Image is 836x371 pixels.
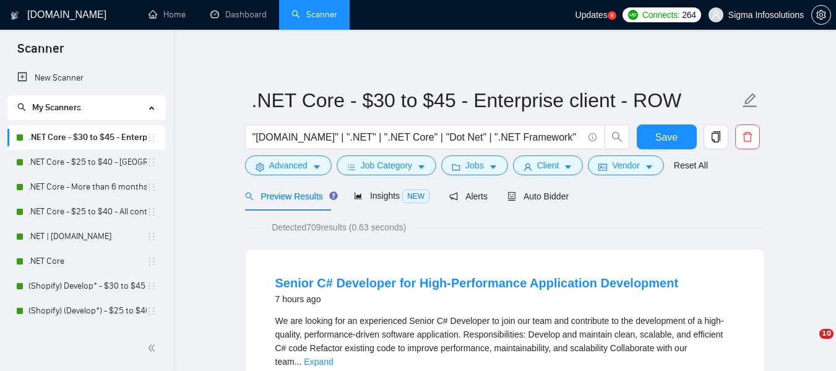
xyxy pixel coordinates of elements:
[655,129,678,145] span: Save
[704,124,728,149] button: copy
[674,159,708,172] a: Reset All
[275,314,735,369] div: We are looking for an experienced Senior C# Developer to join our team and contribute to the deve...
[704,131,728,142] span: copy
[605,124,629,149] button: search
[610,13,613,19] text: 5
[28,274,147,299] a: (Shopify) Develop* - $30 to $45 Enterprise
[417,162,426,172] span: caret-down
[712,11,720,19] span: user
[361,159,412,172] span: Job Category
[147,281,157,291] span: holder
[608,11,616,20] a: 5
[7,66,165,90] li: New Scanner
[819,329,834,339] span: 10
[7,323,165,348] li: (Shopify) (Develop*)
[17,66,155,90] a: New Scanner
[645,162,653,172] span: caret-down
[245,192,254,201] span: search
[11,6,19,25] img: logo
[147,306,157,316] span: holder
[564,162,572,172] span: caret-down
[210,9,267,20] a: dashboardDashboard
[588,155,663,175] button: idcardVendorcaret-down
[812,10,830,20] span: setting
[147,157,157,167] span: holder
[682,8,696,22] span: 264
[452,162,460,172] span: folder
[147,232,157,242] span: holder
[588,133,597,141] span: info-circle
[507,192,516,201] span: robot
[312,162,321,172] span: caret-down
[524,162,532,172] span: user
[291,9,337,20] a: searchScanner
[28,150,147,175] a: .NET Core - $25 to $40 - [GEOGRAPHIC_DATA] and [GEOGRAPHIC_DATA]
[449,192,458,201] span: notification
[252,85,739,116] input: Scanner name...
[637,124,697,149] button: Save
[402,190,429,203] span: NEW
[537,159,559,172] span: Client
[28,199,147,224] a: .NET Core - $25 to $40 - All continents
[32,102,81,113] span: My Scanners
[598,162,607,172] span: idcard
[28,224,147,249] a: .NET | [DOMAIN_NAME]
[7,40,74,66] span: Scanner
[7,224,165,249] li: .NET | ASP.NET
[17,102,81,113] span: My Scanners
[245,155,332,175] button: settingAdvancedcaret-down
[28,125,147,150] a: .NET Core - $30 to $45 - Enterprise client - ROW
[489,162,498,172] span: caret-down
[295,357,302,367] span: ...
[28,299,147,323] a: (Shopify) (Develop*) - $25 to $40 - [GEOGRAPHIC_DATA] and Ocenia
[347,162,356,172] span: bars
[28,249,147,274] a: .NET Core
[7,150,165,175] li: .NET Core - $25 to $40 - USA and Oceania
[628,10,638,20] img: upwork-logo.png
[736,131,759,142] span: delete
[507,191,569,201] span: Auto Bidder
[147,342,160,354] span: double-left
[441,155,508,175] button: folderJobscaret-down
[642,8,679,22] span: Connects:
[304,357,333,367] a: Expand
[612,159,639,172] span: Vendor
[328,190,339,201] div: Tooltip anchor
[575,10,608,20] span: Updates
[245,191,334,201] span: Preview Results
[269,159,308,172] span: Advanced
[354,191,363,200] span: area-chart
[465,159,484,172] span: Jobs
[256,162,264,172] span: setting
[449,191,488,201] span: Alerts
[7,299,165,323] li: (Shopify) (Develop*) - $25 to $40 - USA and Ocenia
[735,124,760,149] button: delete
[337,155,436,175] button: barsJob Categorycaret-down
[811,5,831,25] button: setting
[7,175,165,199] li: .NET Core - More than 6 months of work
[263,220,415,234] span: Detected 709 results (0.63 seconds)
[794,329,824,359] iframe: Intercom live chat
[28,175,147,199] a: .NET Core - More than 6 months of work
[17,103,26,111] span: search
[7,249,165,274] li: .NET Core
[275,292,679,307] div: 7 hours ago
[252,129,583,145] input: Search Freelance Jobs...
[354,191,429,201] span: Insights
[147,182,157,192] span: holder
[7,274,165,299] li: (Shopify) Develop* - $30 to $45 Enterprise
[149,9,186,20] a: homeHome
[147,207,157,217] span: holder
[605,131,629,142] span: search
[7,199,165,224] li: .NET Core - $25 to $40 - All continents
[147,256,157,266] span: holder
[7,125,165,150] li: .NET Core - $30 to $45 - Enterprise client - ROW
[742,92,758,108] span: edit
[147,133,157,142] span: holder
[811,10,831,20] a: setting
[513,155,584,175] button: userClientcaret-down
[275,276,679,290] a: Senior C# Developer for High-Performance Application Development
